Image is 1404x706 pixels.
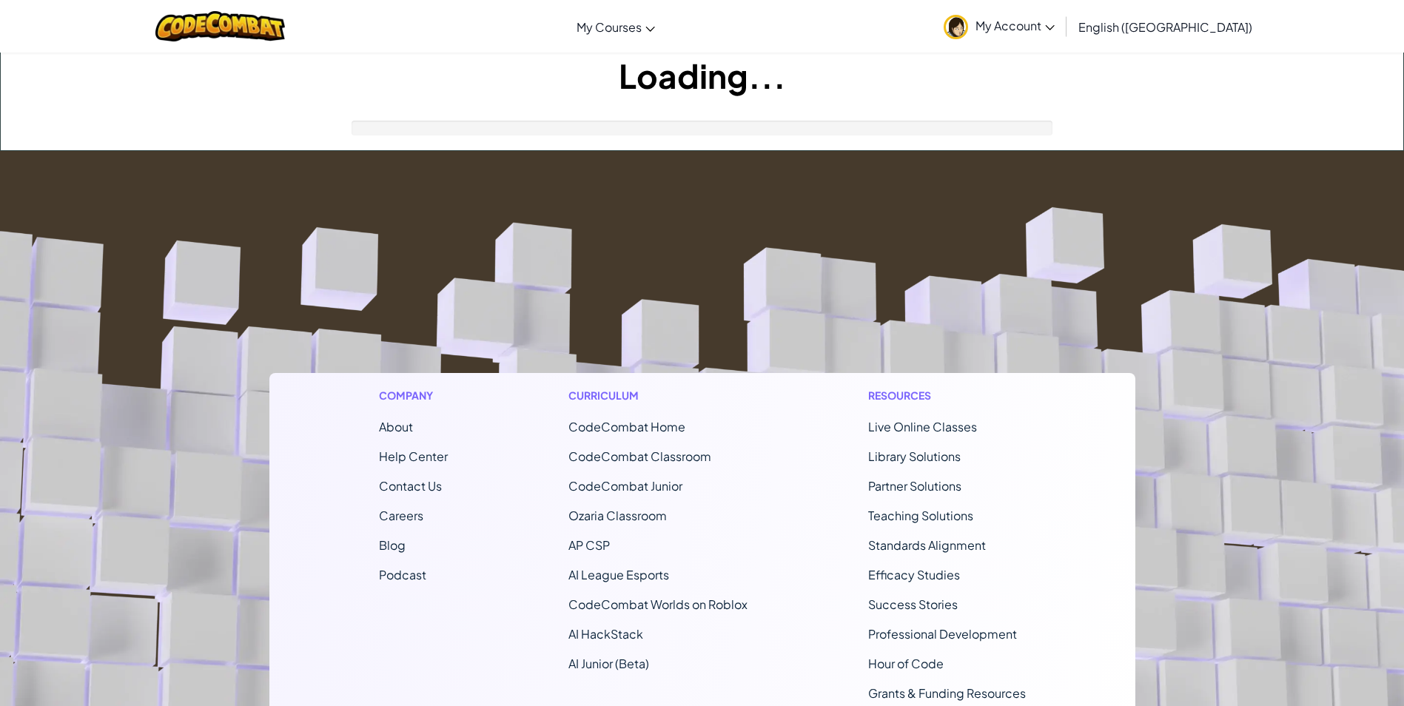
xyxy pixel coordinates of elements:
img: CodeCombat logo [155,11,285,41]
h1: Resources [868,388,1026,403]
a: Blog [379,537,406,553]
h1: Company [379,388,448,403]
span: CodeCombat Home [568,419,685,434]
img: avatar [944,15,968,39]
a: Professional Development [868,626,1017,642]
span: Contact Us [379,478,442,494]
a: About [379,419,413,434]
a: Teaching Solutions [868,508,973,523]
span: English ([GEOGRAPHIC_DATA]) [1078,19,1252,35]
a: Live Online Classes [868,419,977,434]
a: CodeCombat Worlds on Roblox [568,596,748,612]
a: AI League Esports [568,567,669,582]
a: Efficacy Studies [868,567,960,582]
span: My Account [975,18,1055,33]
a: Standards Alignment [868,537,986,553]
a: Success Stories [868,596,958,612]
a: Library Solutions [868,448,961,464]
a: CodeCombat Classroom [568,448,711,464]
a: Ozaria Classroom [568,508,667,523]
h1: Curriculum [568,388,748,403]
a: CodeCombat Junior [568,478,682,494]
a: AI HackStack [568,626,643,642]
a: Hour of Code [868,656,944,671]
a: Help Center [379,448,448,464]
a: My Courses [569,7,662,47]
a: Podcast [379,567,426,582]
a: AP CSP [568,537,610,553]
a: My Account [936,3,1062,50]
h1: Loading... [1,53,1403,98]
a: Grants & Funding Resources [868,685,1026,701]
a: Partner Solutions [868,478,961,494]
a: Careers [379,508,423,523]
a: English ([GEOGRAPHIC_DATA]) [1071,7,1260,47]
a: AI Junior (Beta) [568,656,649,671]
span: My Courses [577,19,642,35]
